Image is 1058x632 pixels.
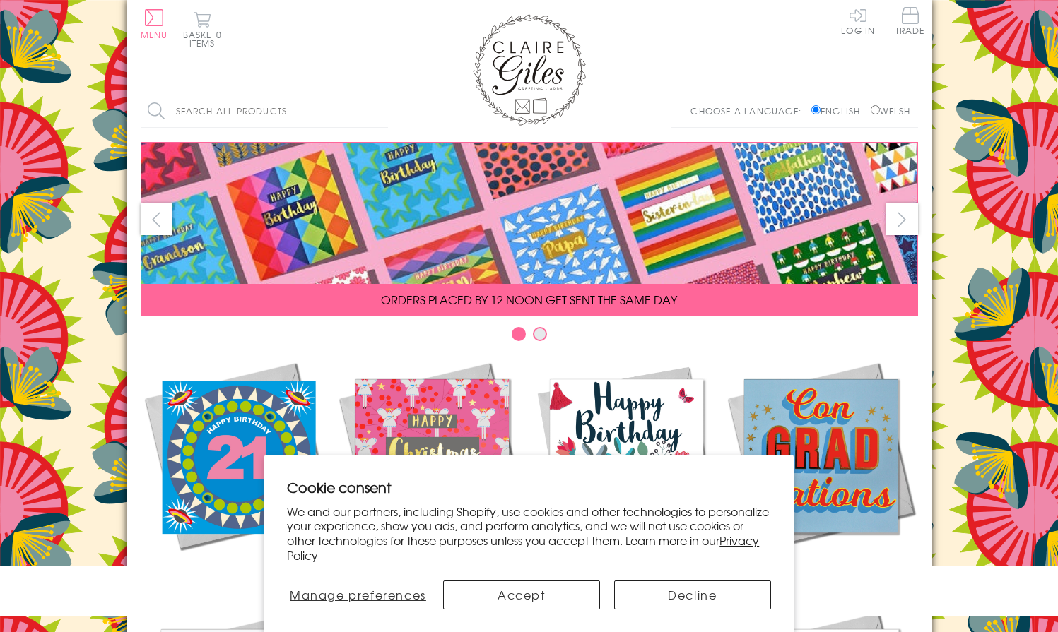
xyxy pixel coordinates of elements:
[724,359,918,580] a: Academic
[141,9,168,39] button: Menu
[141,326,918,348] div: Carousel Pagination
[290,586,426,603] span: Manage preferences
[871,105,880,114] input: Welsh
[287,504,771,563] p: We and our partners, including Shopify, use cookies and other technologies to personalize your ex...
[512,327,526,341] button: Carousel Page 1 (Current Slide)
[381,291,677,308] span: ORDERS PLACED BY 12 NOON GET SENT THE SAME DAY
[811,105,821,114] input: English
[473,14,586,126] img: Claire Giles Greetings Cards
[141,95,388,127] input: Search all products
[443,580,600,609] button: Accept
[287,532,759,564] a: Privacy Policy
[784,564,857,580] span: Academic
[189,28,222,49] span: 0 items
[141,28,168,41] span: Menu
[895,7,925,37] a: Trade
[183,11,222,47] button: Basket0 items
[886,203,918,235] button: next
[374,95,388,127] input: Search
[529,359,724,580] a: Birthdays
[871,105,911,117] label: Welsh
[690,105,809,117] p: Choose a language:
[895,7,925,35] span: Trade
[141,359,335,580] a: New Releases
[811,105,867,117] label: English
[287,580,428,609] button: Manage preferences
[614,580,771,609] button: Decline
[191,564,283,580] span: New Releases
[335,359,529,580] a: Christmas
[287,477,771,497] h2: Cookie consent
[533,327,547,341] button: Carousel Page 2
[141,203,172,235] button: prev
[841,7,875,35] a: Log In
